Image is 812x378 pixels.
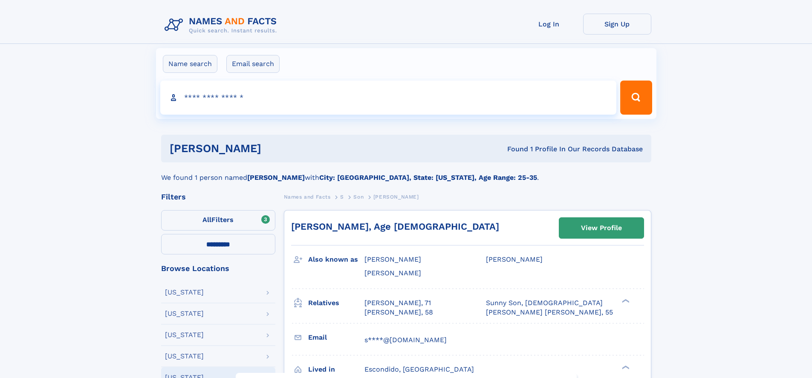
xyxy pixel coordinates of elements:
input: search input [160,81,617,115]
div: We found 1 person named with . [161,162,651,183]
div: [US_STATE] [165,289,204,296]
a: Sunny Son, [DEMOGRAPHIC_DATA] [486,298,603,308]
h3: Relatives [308,296,364,310]
label: Filters [161,210,275,231]
a: [PERSON_NAME], 58 [364,308,433,317]
span: [PERSON_NAME] [364,255,421,263]
div: ❯ [620,298,630,303]
h3: Also known as [308,252,364,267]
span: [PERSON_NAME] [364,269,421,277]
label: Email search [226,55,280,73]
a: View Profile [559,218,644,238]
a: S [340,191,344,202]
span: Son [353,194,364,200]
a: Log In [515,14,583,35]
div: [US_STATE] [165,310,204,317]
img: Logo Names and Facts [161,14,284,37]
div: [US_STATE] [165,332,204,338]
a: [PERSON_NAME], Age [DEMOGRAPHIC_DATA] [291,221,499,232]
a: Son [353,191,364,202]
button: Search Button [620,81,652,115]
h1: [PERSON_NAME] [170,143,384,154]
div: Filters [161,193,275,201]
span: All [202,216,211,224]
h3: Lived in [308,362,364,377]
span: S [340,194,344,200]
span: Escondido, [GEOGRAPHIC_DATA] [364,365,474,373]
div: View Profile [581,218,622,238]
a: Sign Up [583,14,651,35]
a: [PERSON_NAME], 71 [364,298,431,308]
div: Browse Locations [161,265,275,272]
a: Names and Facts [284,191,331,202]
b: [PERSON_NAME] [247,173,305,182]
div: [US_STATE] [165,353,204,360]
span: [PERSON_NAME] [373,194,419,200]
b: City: [GEOGRAPHIC_DATA], State: [US_STATE], Age Range: 25-35 [319,173,537,182]
div: ❯ [620,364,630,370]
span: [PERSON_NAME] [486,255,543,263]
h3: Email [308,330,364,345]
a: [PERSON_NAME] [PERSON_NAME], 55 [486,308,613,317]
div: Found 1 Profile In Our Records Database [384,144,643,154]
label: Name search [163,55,217,73]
